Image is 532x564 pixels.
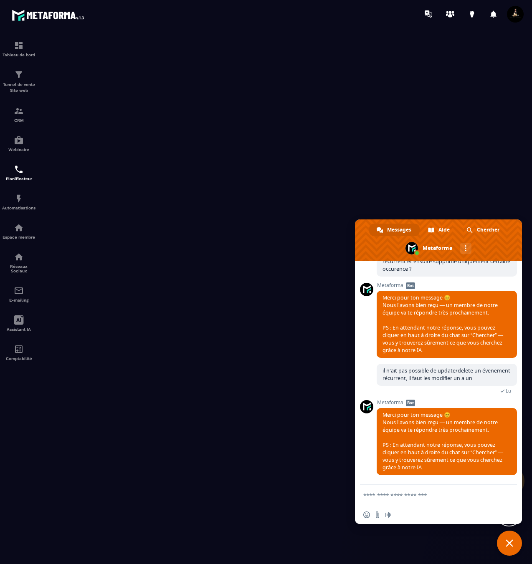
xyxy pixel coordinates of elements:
[383,367,510,382] span: il n'ait pas possible de update/delete un évenement récurrent, il faut les modifier un a un
[460,243,471,254] div: Autres canaux
[2,158,35,187] a: schedulerschedulerPlanificateur
[421,224,458,236] div: Aide
[406,400,415,406] span: Bot
[383,294,503,354] span: Merci pour ton message 😊 Nous l’avons bien reçu — un membre de notre équipe va te répondre très p...
[387,224,411,236] span: Messages
[2,356,35,361] p: Comptabilité
[14,223,24,233] img: automations
[14,135,24,145] img: automations
[2,129,35,158] a: automationsautomationsWebinaire
[14,194,24,204] img: automations
[2,176,35,181] p: Planificateur
[14,252,24,262] img: social-network
[2,187,35,217] a: automationsautomationsAutomatisations
[2,309,35,338] a: Assistant IA
[377,282,517,288] span: Metaforma
[374,511,381,518] span: Envoyer un fichier
[2,298,35,302] p: E-mailing
[363,492,495,499] textarea: Entrez votre message...
[383,411,503,471] span: Merci pour ton message 😊 Nous l’avons bien reçu — un membre de notre équipe va te répondre très p...
[377,400,517,405] span: Metaforma
[385,511,392,518] span: Message audio
[14,70,24,80] img: formation
[369,224,420,236] div: Messages
[2,118,35,123] p: CRM
[2,53,35,57] p: Tableau de bord
[2,264,35,273] p: Réseaux Sociaux
[2,206,35,210] p: Automatisations
[2,235,35,239] p: Espace membre
[459,224,508,236] div: Chercher
[2,34,35,63] a: formationformationTableau de bord
[12,8,87,23] img: logo
[2,82,35,93] p: Tunnel de vente Site web
[477,224,499,236] span: Chercher
[2,279,35,309] a: emailemailE-mailing
[2,217,35,246] a: automationsautomationsEspace membre
[2,246,35,279] a: social-networksocial-networkRéseaux Sociaux
[2,63,35,100] a: formationformationTunnel de vente Site web
[14,286,24,296] img: email
[506,388,511,394] span: Lu
[438,224,450,236] span: Aide
[497,531,522,556] div: Fermer le chat
[14,164,24,174] img: scheduler
[2,100,35,129] a: formationformationCRM
[14,40,24,50] img: formation
[2,147,35,152] p: Webinaire
[2,338,35,367] a: accountantaccountantComptabilité
[363,511,370,518] span: Insérer un emoji
[14,106,24,116] img: formation
[14,344,24,354] img: accountant
[406,282,415,289] span: Bot
[2,327,35,332] p: Assistant IA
